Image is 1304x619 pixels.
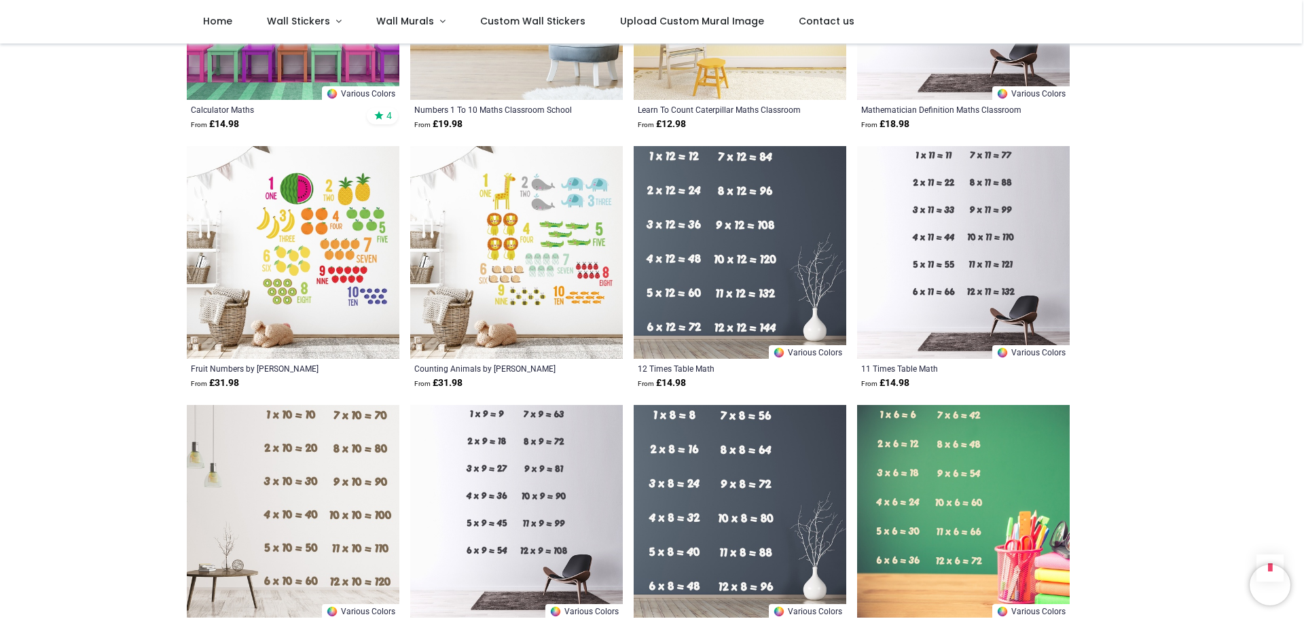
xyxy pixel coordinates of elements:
[861,104,1025,115] a: Mathematician Definition Maths Classroom School
[861,121,877,128] span: From
[992,345,1070,359] a: Various Colors
[857,146,1070,359] img: 11 Times Table Math Wall Sticker
[191,380,207,387] span: From
[996,605,1009,618] img: Color Wheel
[410,146,623,359] img: Counting Animals Wall Sticker by Sarah Helen Morley
[861,363,1025,374] a: 11 Times Table Math
[638,380,654,387] span: From
[322,86,399,100] a: Various Colors
[996,347,1009,359] img: Color Wheel
[267,14,330,28] span: Wall Stickers
[634,405,846,618] img: 8 Times Table Math Wall Sticker
[638,118,686,131] strong: £ 12.98
[638,363,801,374] a: 12 Times Table Math
[773,347,785,359] img: Color Wheel
[322,604,399,618] a: Various Colors
[191,121,207,128] span: From
[992,86,1070,100] a: Various Colors
[203,14,232,28] span: Home
[414,121,431,128] span: From
[386,109,392,122] span: 4
[326,605,338,618] img: Color Wheel
[326,88,338,100] img: Color Wheel
[414,376,463,390] strong: £ 31.98
[414,104,578,115] a: Numbers 1 To 10 Maths Classroom School
[769,345,846,359] a: Various Colors
[191,376,239,390] strong: £ 31.98
[799,14,854,28] span: Contact us
[414,363,578,374] a: Counting Animals by [PERSON_NAME] [PERSON_NAME]
[861,380,877,387] span: From
[638,376,686,390] strong: £ 14.98
[634,146,846,359] img: 12 Times Table Math Wall Sticker
[545,604,623,618] a: Various Colors
[187,146,399,359] img: Fruit Numbers Wall Sticker by Sarah Helen Morley
[410,405,623,618] img: 9 Times Table Math Wall Sticker
[187,405,399,618] img: 10 Times Table Math Wall Sticker
[191,118,239,131] strong: £ 14.98
[857,405,1070,618] img: 6 Times Table Math Wall Sticker
[861,118,909,131] strong: £ 18.98
[191,104,355,115] a: Calculator Maths
[769,604,846,618] a: Various Colors
[620,14,764,28] span: Upload Custom Mural Image
[414,118,463,131] strong: £ 19.98
[992,604,1070,618] a: Various Colors
[638,104,801,115] a: Learn To Count Caterpillar Maths Classroom School
[996,88,1009,100] img: Color Wheel
[414,380,431,387] span: From
[773,605,785,618] img: Color Wheel
[1250,565,1290,605] iframe: Brevo live chat
[191,363,355,374] a: Fruit Numbers by [PERSON_NAME] [PERSON_NAME]
[480,14,585,28] span: Custom Wall Stickers
[638,121,654,128] span: From
[376,14,434,28] span: Wall Murals
[549,605,562,618] img: Color Wheel
[861,376,909,390] strong: £ 14.98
